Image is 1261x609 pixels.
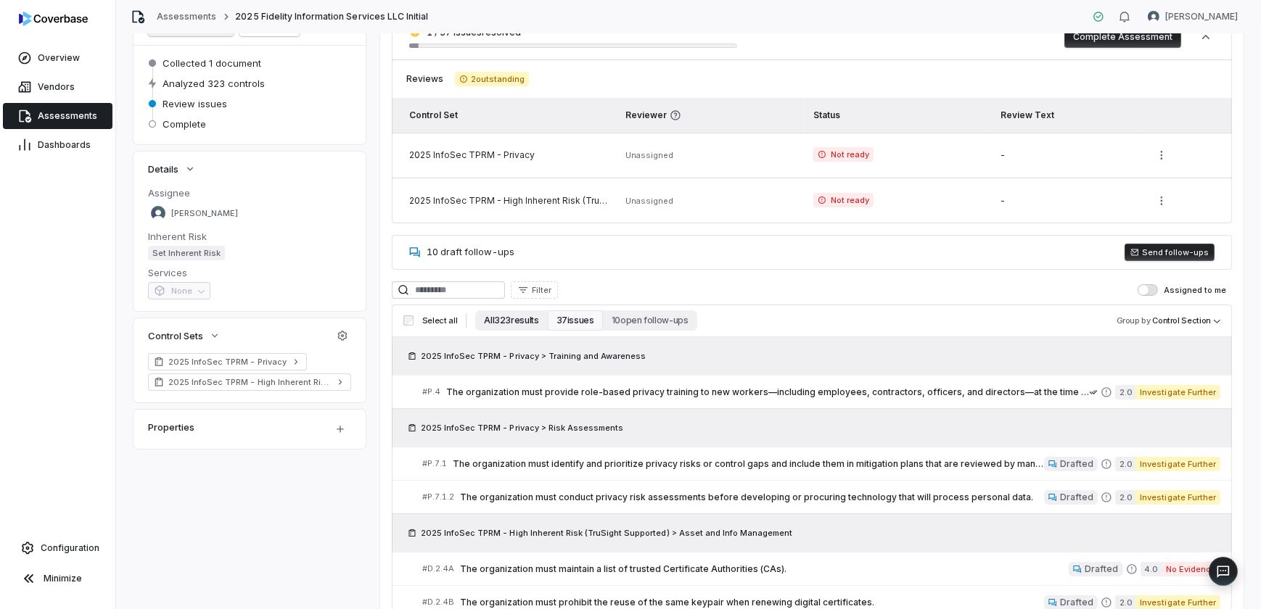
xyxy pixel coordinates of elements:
span: [PERSON_NAME] [1165,11,1238,22]
img: Curtis Nohl avatar [1148,11,1159,22]
span: Drafted [1060,597,1093,608]
div: 2025 InfoSec TPRM - High Inherent Risk (TruSight Supported) [409,195,608,207]
span: Unassigned [625,196,673,206]
span: Not ready [813,193,874,207]
a: #D.2.4AThe organization must maintain a list of trusted Certificate Authorities (CAs).Drafted4.0N... [422,552,1220,585]
span: 4.0 [1141,562,1162,576]
a: Assessments [3,103,112,129]
span: Drafted [1060,458,1093,470]
span: 2.0 [1115,457,1135,471]
a: Assessments [157,11,216,22]
span: Vendors [38,81,75,93]
label: Assigned to me [1138,284,1226,296]
button: Minimize [6,564,110,593]
input: Select all [403,315,414,326]
span: Status [813,109,840,120]
span: # P.7.1.2 [422,492,454,502]
span: 2025 InfoSec TPRM - High Inherent Risk (TruSight Supported) [168,376,331,388]
div: 2025 InfoSec TPRM - Privacy [409,149,608,161]
div: - [1001,149,1133,161]
button: Curtis Nohl avatar[PERSON_NAME] [1139,6,1246,28]
span: Details [148,162,178,175]
a: 2025 InfoSec TPRM - Privacy [148,353,307,370]
a: #P.7.1.2The organization must conduct privacy risk assessments before developing or procuring tec... [422,481,1220,513]
dt: Inherent Risk [148,230,351,243]
span: 2025 InfoSec TPRM - High Inherent Risk (TruSight Supported) > Asset and Info Management [421,527,792,539]
span: 2025 InfoSec TPRM - Privacy [168,356,287,368]
a: 2025 InfoSec TPRM - High Inherent Risk (TruSight Supported) [148,373,351,391]
span: Reviews [406,73,443,85]
span: Investigate Further [1135,385,1220,399]
button: Control Sets [144,323,225,349]
span: Investigate Further [1135,490,1220,505]
span: The organization must conduct privacy risk assessments before developing or procuring technology ... [460,492,1044,503]
span: Configuration [41,542,99,554]
button: Filter [511,281,558,299]
a: #P.7.1The organization must identify and prioritize privacy risks or control gaps and include the... [422,447,1220,480]
span: Drafted [1085,563,1118,575]
span: No Evidence [1162,562,1220,576]
span: The organization must provide role-based privacy training to new workers—including employees, con... [446,386,1089,398]
span: 2 outstanding [455,72,529,86]
span: Complete [163,117,206,130]
a: Overview [3,45,112,71]
span: 2025 Fidelity Information Services LLC Initial [235,11,428,22]
span: 10 draft follow-ups [427,246,514,257]
button: Send follow-ups [1125,244,1215,261]
span: 2025 InfoSec TPRM - Privacy > Risk Assessments [421,422,623,434]
span: # D.2.4A [422,563,454,574]
button: All 323 results [475,310,547,331]
span: Filter [532,285,551,296]
span: Investigate Further [1135,457,1220,471]
span: Group by [1117,315,1151,326]
span: The organization must identify and prioritize privacy risks or control gaps and include them in m... [453,458,1044,470]
dt: Services [148,266,351,279]
div: - [1001,195,1133,207]
span: Collected 1 document [163,57,261,70]
img: logo-D7KZi-bG.svg [19,12,88,26]
span: Review Text [1001,109,1054,120]
span: Not ready [813,147,874,162]
dt: Assignee [148,186,351,199]
span: Control Set [409,109,458,120]
span: Drafted [1060,492,1093,503]
span: Assessments [38,110,97,122]
span: The organization must prohibit the reuse of the same keypair when renewing digital certificates. [460,597,1044,608]
span: 2025 InfoSec TPRM - Privacy > Training and Awareness [421,350,646,362]
button: 37 issues [548,310,603,331]
button: Complete Assessment [1064,26,1181,48]
span: # D.2.4B [422,597,454,608]
span: Dashboards [38,139,91,151]
a: Dashboards [3,132,112,158]
span: Unassigned [625,150,673,160]
span: 2.0 [1115,385,1135,399]
a: Vendors [3,74,112,100]
span: [PERSON_NAME] [171,208,238,219]
span: Select all [422,315,457,326]
button: Assigned to me [1138,284,1158,296]
span: Minimize [44,573,82,584]
span: Reviewer [625,109,795,121]
a: #P.4The organization must provide role-based privacy training to new workers—including employees,... [422,376,1220,408]
a: Configuration [6,535,110,561]
button: Details [144,156,200,182]
span: # P.4 [422,386,440,397]
span: Analyzed 323 controls [163,77,265,90]
span: Control Sets [148,329,203,342]
span: Set Inherent Risk [148,246,225,260]
img: Madison Hull avatar [151,206,165,220]
span: # P.7.1 [422,458,447,469]
span: The organization must maintain a list of trusted Certificate Authorities (CAs). [460,563,1069,575]
button: 10 open follow-ups [603,310,697,331]
span: Overview [38,52,80,64]
span: 2.0 [1115,490,1135,505]
span: Review issues [163,97,227,110]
